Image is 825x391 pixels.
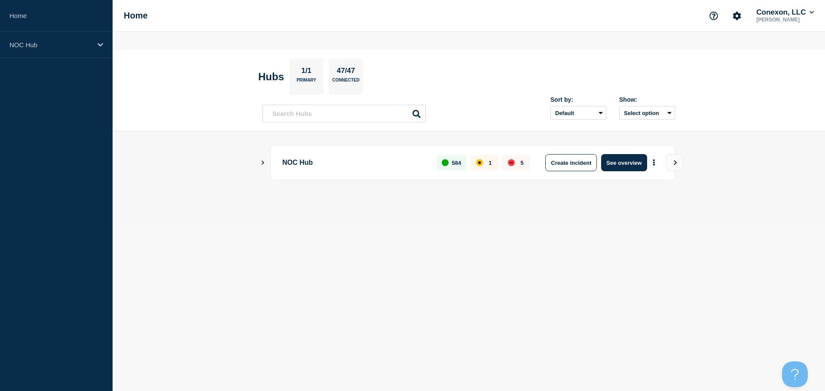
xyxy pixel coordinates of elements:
p: [PERSON_NAME] [755,17,816,23]
div: down [508,159,515,166]
button: Show Connected Hubs [261,160,265,166]
h2: Hubs [258,71,284,83]
p: Connected [332,78,359,87]
select: Sort by [550,106,606,120]
button: See overview [601,154,647,171]
p: NOC Hub [282,154,427,171]
div: up [442,159,449,166]
h1: Home [124,11,148,21]
button: Select option [619,106,675,120]
input: Search Hubs [263,105,426,122]
p: 1/1 [298,67,315,78]
button: View [666,154,683,171]
p: 5 [520,160,523,166]
p: Primary [296,78,316,87]
button: Conexon, LLC [755,8,816,17]
button: Account settings [728,7,746,25]
div: Show: [619,96,675,103]
button: More actions [648,155,660,171]
p: 1 [489,160,492,166]
p: NOC Hub [9,41,92,48]
iframe: Help Scout Beacon - Open [782,361,808,387]
button: Create incident [545,154,597,171]
div: Sort by: [550,96,606,103]
button: Support [705,7,723,25]
p: 47/47 [333,67,358,78]
p: 584 [452,160,461,166]
div: affected [476,159,483,166]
